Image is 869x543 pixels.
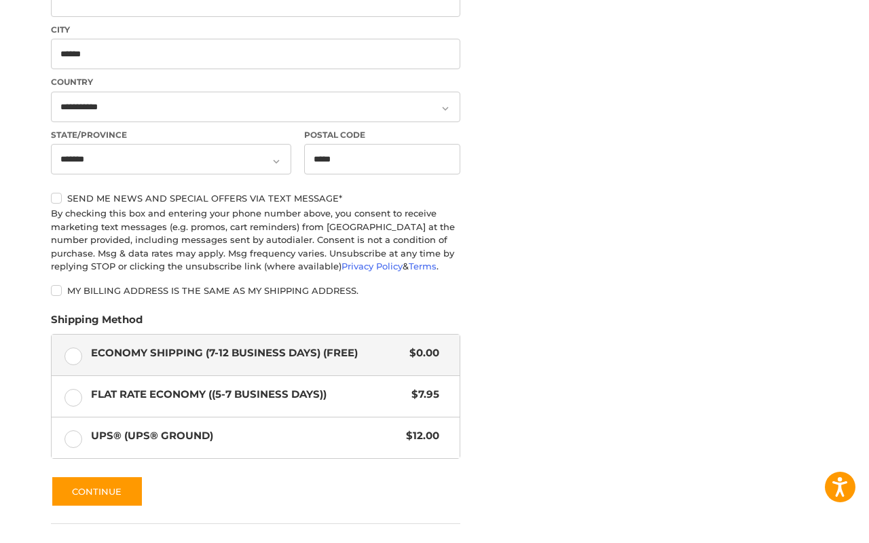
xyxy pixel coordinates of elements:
button: Continue [51,476,143,507]
label: City [51,24,460,36]
div: By checking this box and entering your phone number above, you consent to receive marketing text ... [51,207,460,274]
label: Country [51,76,460,88]
label: Send me news and special offers via text message* [51,193,460,204]
span: $0.00 [403,345,440,361]
span: $12.00 [400,428,440,444]
legend: Shipping Method [51,312,143,334]
span: Economy Shipping (7-12 Business Days) (Free) [91,345,403,361]
label: Postal Code [304,129,460,141]
span: $7.95 [405,387,440,402]
a: Privacy Policy [341,261,403,271]
span: UPS® (UPS® Ground) [91,428,400,444]
a: Terms [409,261,437,271]
label: My billing address is the same as my shipping address. [51,285,460,296]
span: Flat Rate Economy ((5-7 Business Days)) [91,387,405,402]
label: State/Province [51,129,291,141]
